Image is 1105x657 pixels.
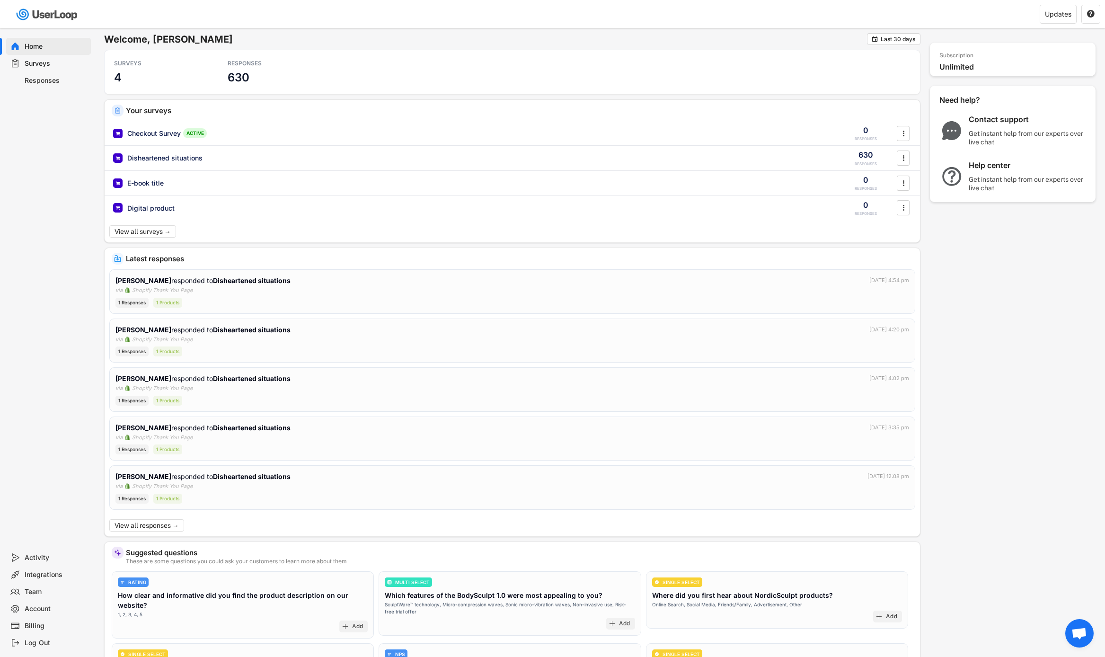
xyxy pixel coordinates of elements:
[902,203,904,213] text: 
[115,373,292,383] div: responded to
[385,590,602,600] div: Which features of the BodySculpt 1.0 were most appealing to you?
[124,337,130,342] img: 1156660_ecommerce_logo_shopify_icon%20%281%29.png
[902,128,904,138] text: 
[619,620,630,628] div: Add
[902,153,904,163] text: 
[652,590,833,600] div: Where did you first hear about NordicSculpt products?
[352,623,363,630] div: Add
[120,652,125,657] img: CircleTickMinorWhite.svg
[132,384,193,392] div: Shopify Thank You Page
[115,298,149,308] div: 1 Responses
[395,580,430,585] div: MULTI SELECT
[899,201,908,215] button: 
[109,519,184,532] button: View all responses →
[855,136,877,142] div: RESPONSES
[1045,11,1071,18] div: Updates
[25,59,87,68] div: Surveys
[872,36,878,43] text: 
[153,298,182,308] div: 1 Products
[855,211,877,216] div: RESPONSES
[115,336,123,344] div: via
[1087,10,1095,18] button: 
[228,60,313,67] div: RESPONSES
[25,639,87,648] div: Log Out
[855,186,877,191] div: RESPONSES
[124,287,130,293] img: 1156660_ecommerce_logo_shopify_icon%20%281%29.png
[115,275,292,285] div: responded to
[1065,619,1094,648] a: Open chat
[869,326,909,334] div: [DATE] 4:20 pm
[654,652,659,657] img: CircleTickMinorWhite.svg
[118,590,368,610] div: How clear and informative did you find the product description on our website?
[127,129,181,138] div: Checkout Survey
[385,601,635,615] div: SculptWare™ technology, Micro-compression waves, Sonic micro-vibration waves, Non-invasive use, R...
[969,129,1087,146] div: Get instant help from our experts over live chat
[153,494,182,504] div: 1 Products
[120,580,125,585] img: AdjustIcon.svg
[114,549,121,556] img: MagicMajor%20%28Purple%29.svg
[114,255,121,262] img: IncomingMajor.svg
[213,276,291,284] strong: Disheartened situations
[118,611,142,618] div: 1, 2, 3, 4, 5
[153,444,182,454] div: 1 Products
[128,652,166,657] div: SINGLE SELECT
[939,121,964,140] img: ChatMajor.svg
[213,424,291,432] strong: Disheartened situations
[869,374,909,382] div: [DATE] 4:02 pm
[126,549,913,556] div: Suggested questions
[115,396,149,406] div: 1 Responses
[871,36,878,43] button: 
[25,621,87,630] div: Billing
[869,276,909,284] div: [DATE] 4:54 pm
[132,434,193,442] div: Shopify Thank You Page
[115,423,292,433] div: responded to
[25,42,87,51] div: Home
[115,325,292,335] div: responded to
[114,60,199,67] div: SURVEYS
[132,336,193,344] div: Shopify Thank You Page
[863,175,868,185] div: 0
[213,472,291,480] strong: Disheartened situations
[25,587,87,596] div: Team
[899,176,908,190] button: 
[886,613,897,621] div: Add
[115,346,149,356] div: 1 Responses
[115,434,123,442] div: via
[114,70,122,85] h3: 4
[104,33,867,45] h6: Welcome, [PERSON_NAME]
[899,151,908,165] button: 
[115,286,123,294] div: via
[115,494,149,504] div: 1 Responses
[127,178,164,188] div: E-book title
[115,444,149,454] div: 1 Responses
[654,580,659,585] img: CircleTickMinorWhite.svg
[902,178,904,188] text: 
[124,385,130,391] img: 1156660_ecommerce_logo_shopify_icon%20%281%29.png
[124,435,130,440] img: 1156660_ecommerce_logo_shopify_icon%20%281%29.png
[213,374,291,382] strong: Disheartened situations
[663,652,700,657] div: SINGLE SELECT
[115,384,123,392] div: via
[115,374,171,382] strong: [PERSON_NAME]
[969,175,1087,192] div: Get instant help from our experts over live chat
[127,153,203,163] div: Disheartened situations
[115,424,171,432] strong: [PERSON_NAME]
[115,482,123,490] div: via
[213,326,291,334] strong: Disheartened situations
[881,36,915,42] div: Last 30 days
[126,559,913,564] div: These are some questions you could ask your customers to learn more about them
[115,472,171,480] strong: [PERSON_NAME]
[124,483,130,489] img: 1156660_ecommerce_logo_shopify_icon%20%281%29.png
[109,225,176,238] button: View all surveys →
[25,570,87,579] div: Integrations
[395,652,405,657] div: NPS
[858,150,873,160] div: 630
[25,553,87,562] div: Activity
[14,5,81,24] img: userloop-logo-01.svg
[25,76,87,85] div: Responses
[115,471,292,481] div: responded to
[939,62,1091,72] div: Unlimited
[128,580,146,585] div: RATING
[228,70,249,85] h3: 630
[1087,9,1095,18] text: 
